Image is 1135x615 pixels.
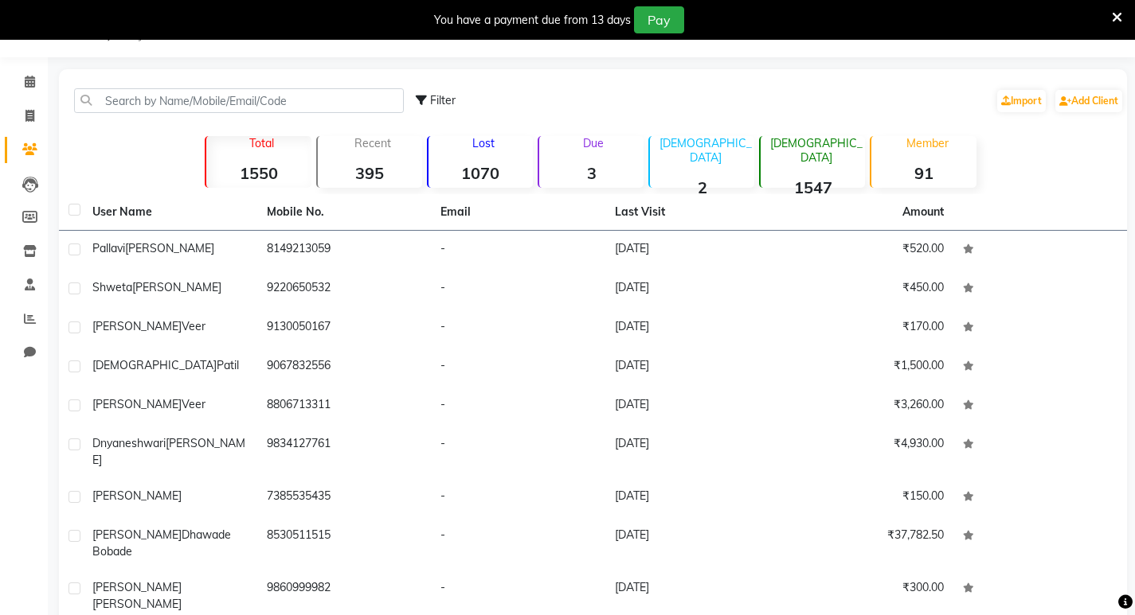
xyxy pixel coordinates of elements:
[431,270,605,309] td: -
[92,527,182,542] span: [PERSON_NAME]
[605,309,780,348] td: [DATE]
[318,163,422,183] strong: 395
[539,163,644,183] strong: 3
[779,387,953,426] td: ₹3,260.00
[650,177,754,197] strong: 2
[431,387,605,426] td: -
[605,426,780,478] td: [DATE]
[1055,90,1122,112] a: Add Client
[878,136,976,150] p: Member
[182,319,205,333] span: veer
[92,597,182,611] span: [PERSON_NAME]
[213,136,311,150] p: Total
[206,163,311,183] strong: 1550
[779,426,953,478] td: ₹4,930.00
[779,517,953,570] td: ₹37,782.50
[429,163,533,183] strong: 1070
[92,358,217,372] span: [DEMOGRAPHIC_DATA]
[779,348,953,387] td: ₹1,500.00
[92,580,182,594] span: [PERSON_NAME]
[779,270,953,309] td: ₹450.00
[634,6,684,33] button: Pay
[431,426,605,478] td: -
[92,280,132,294] span: shweta
[605,348,780,387] td: [DATE]
[92,397,182,411] span: [PERSON_NAME]
[74,88,404,113] input: Search by Name/Mobile/Email/Code
[431,309,605,348] td: -
[431,478,605,517] td: -
[92,436,245,467] span: [PERSON_NAME]
[605,194,780,231] th: Last Visit
[605,387,780,426] td: [DATE]
[83,194,257,231] th: User Name
[997,90,1046,112] a: Import
[257,387,432,426] td: 8806713311
[605,270,780,309] td: [DATE]
[132,280,221,294] span: [PERSON_NAME]
[431,348,605,387] td: -
[257,478,432,517] td: 7385535435
[324,136,422,150] p: Recent
[605,478,780,517] td: [DATE]
[92,488,182,503] span: [PERSON_NAME]
[434,12,631,29] div: You have a payment due from 13 days
[182,397,205,411] span: Veer
[871,163,976,183] strong: 91
[893,194,953,230] th: Amount
[431,517,605,570] td: -
[605,231,780,270] td: [DATE]
[257,309,432,348] td: 9130050167
[779,309,953,348] td: ₹170.00
[435,136,533,150] p: Lost
[431,194,605,231] th: Email
[761,177,865,197] strong: 1547
[257,194,432,231] th: Mobile No.
[430,93,456,107] span: Filter
[92,241,125,255] span: pallavi
[542,136,644,150] p: Due
[779,478,953,517] td: ₹150.00
[779,231,953,270] td: ₹520.00
[257,270,432,309] td: 9220650532
[431,231,605,270] td: -
[92,436,166,450] span: Dnyaneshwari
[767,136,865,165] p: [DEMOGRAPHIC_DATA]
[656,136,754,165] p: [DEMOGRAPHIC_DATA]
[217,358,239,372] span: Patil
[257,517,432,570] td: 8530511515
[92,319,182,333] span: [PERSON_NAME]
[605,517,780,570] td: [DATE]
[125,241,214,255] span: [PERSON_NAME]
[257,348,432,387] td: 9067832556
[257,426,432,478] td: 9834127761
[257,231,432,270] td: 8149213059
